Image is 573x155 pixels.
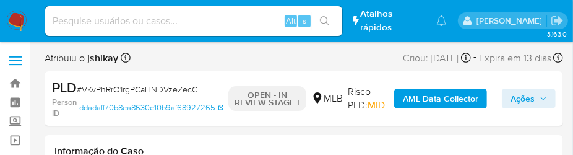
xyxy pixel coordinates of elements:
button: Ações [502,89,556,108]
span: Ações [511,89,535,108]
span: s [303,15,306,27]
span: Alt [286,15,296,27]
span: - [473,50,476,66]
div: MLB [311,92,343,105]
span: Expira em 13 dias [479,51,551,65]
b: AML Data Collector [403,89,478,108]
span: # VKvPhRrO1rgPCaHNDVzeZecC [77,83,197,95]
input: Pesquise usuários ou casos... [45,13,342,29]
button: AML Data Collector [394,89,487,108]
p: jonathan.shikay@mercadolivre.com [476,15,546,27]
span: Atalhos rápidos [361,7,424,33]
b: PLD [52,77,77,97]
p: OPEN - IN REVIEW STAGE I [228,86,306,111]
a: ddadaff70b8ea8630e10b9af68927265 [79,97,223,118]
span: Atribuiu o [45,51,118,65]
a: Notificações [436,15,447,26]
button: search-icon [312,12,337,30]
a: Sair [551,14,564,27]
b: jshikay [85,51,118,65]
b: Person ID [52,97,77,118]
span: Risco PLD: [348,85,389,112]
div: Criou: [DATE] [403,50,471,66]
span: MID [368,98,385,112]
